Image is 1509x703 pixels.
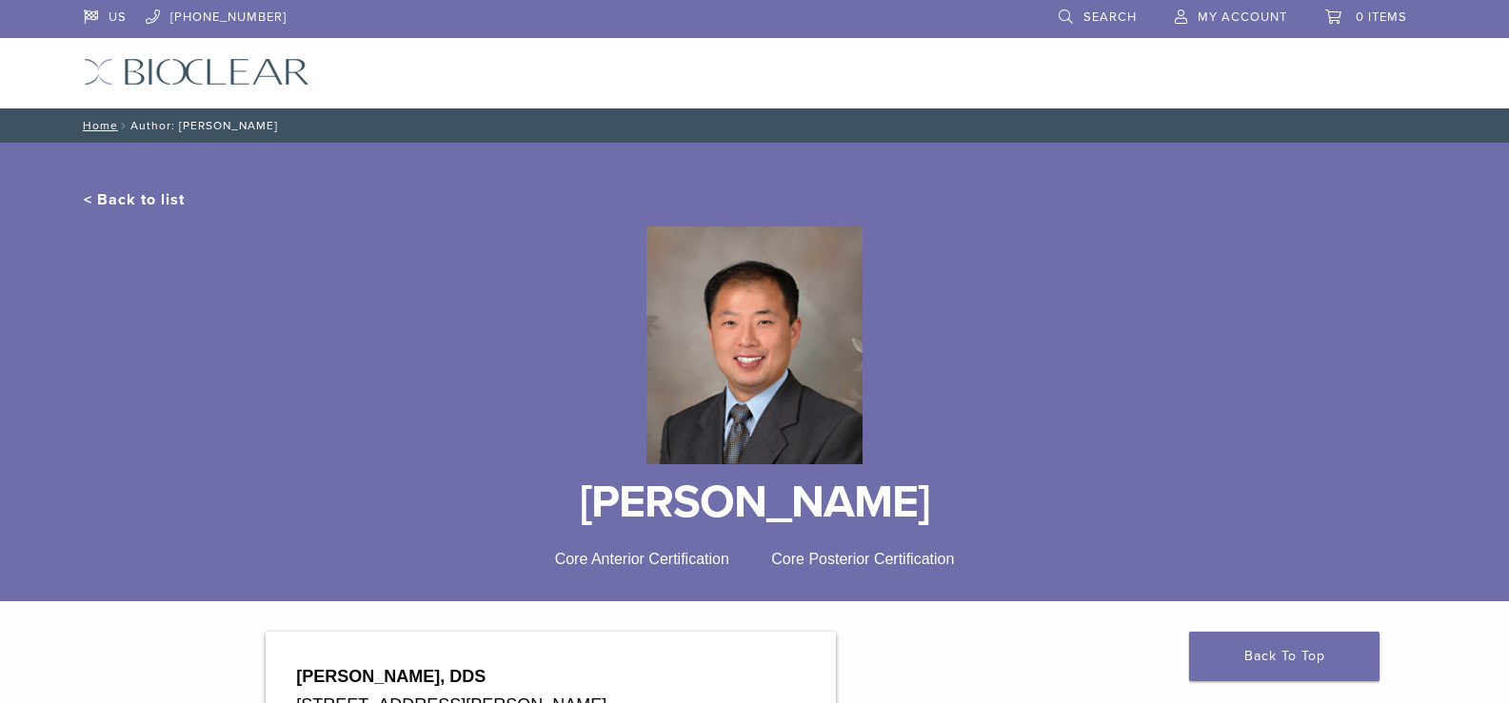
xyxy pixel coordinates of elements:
h1: [PERSON_NAME] [84,479,1426,525]
img: Bioclear [646,226,863,464]
span: My Account [1198,10,1287,25]
a: < Back to list [84,190,185,209]
span: 0 items [1356,10,1407,25]
nav: Author: [PERSON_NAME] [69,108,1440,143]
span: / [118,121,130,130]
span: Core Anterior Certification [555,551,729,567]
span: Search [1083,10,1137,25]
a: Back To Top [1189,632,1380,681]
span: Core Posterior Certification [771,551,954,567]
img: Bioclear [84,58,309,86]
strong: [PERSON_NAME], DDS [296,667,486,686]
a: Home [77,119,118,132]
